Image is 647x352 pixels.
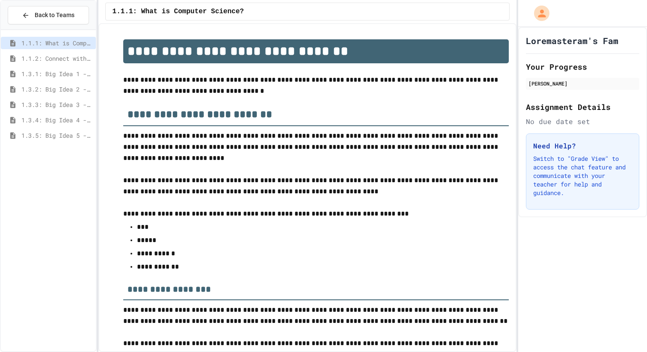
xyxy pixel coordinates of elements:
p: Switch to "Grade View" to access the chat feature and communicate with your teacher for help and ... [533,154,632,197]
span: 1.1.1: What is Computer Science? [21,38,92,47]
span: 1.1.1: What is Computer Science? [113,6,244,17]
span: 1.3.3: Big Idea 3 - Algorithms and Programming [21,100,92,109]
span: Back to Teams [35,11,74,20]
span: 1.3.1: Big Idea 1 - Creative Development [21,69,92,78]
h2: Your Progress [526,61,639,73]
span: 1.3.5: Big Idea 5 - Impact of Computing [21,131,92,140]
div: My Account [525,3,552,23]
span: 1.3.2: Big Idea 2 - Data [21,85,92,94]
h3: Need Help? [533,141,632,151]
iframe: chat widget [576,281,638,317]
iframe: chat widget [611,318,638,343]
button: Back to Teams [8,6,89,24]
div: [PERSON_NAME] [528,80,637,87]
h2: Assignment Details [526,101,639,113]
h1: Loremasteram's Fam [526,35,618,47]
span: 1.3.4: Big Idea 4 - Computing Systems and Networks [21,115,92,124]
div: No due date set [526,116,639,127]
span: 1.1.2: Connect with Your World [21,54,92,63]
